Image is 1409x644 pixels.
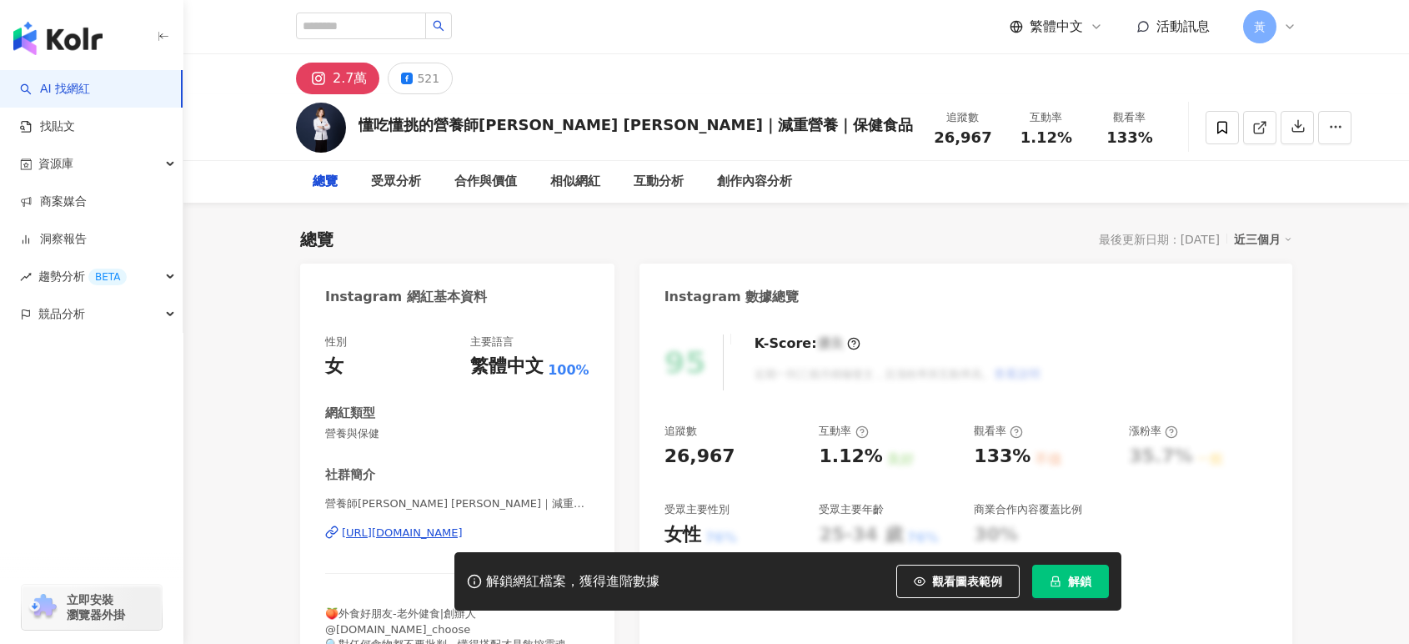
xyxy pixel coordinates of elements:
div: Instagram 數據總覽 [664,288,800,306]
div: 女 [325,354,343,380]
div: 觀看率 [1098,109,1161,126]
a: 商案媒合 [20,194,87,210]
div: 商業合作內容覆蓋比例 [974,502,1082,517]
div: 受眾主要性別 [664,502,730,517]
span: 趨勢分析 [38,258,127,295]
div: 互動率 [819,424,868,439]
a: 找貼文 [20,118,75,135]
div: 互動分析 [634,172,684,192]
div: 女性 [664,522,701,548]
div: 相似網紅 [550,172,600,192]
div: 追蹤數 [931,109,995,126]
button: 521 [388,63,453,94]
div: 觀看率 [974,424,1023,439]
div: 總覽 [300,228,333,251]
span: 133% [1106,129,1153,146]
div: 主要語言 [470,335,514,350]
span: 立即安裝 瀏覽器外掛 [67,592,125,622]
div: 受眾分析 [371,172,421,192]
img: logo [13,22,103,55]
div: 合作與價值 [454,172,517,192]
span: 解鎖 [1068,575,1091,588]
div: 2.7萬 [333,67,367,90]
a: [URL][DOMAIN_NAME] [325,526,589,541]
span: 活動訊息 [1156,18,1210,34]
button: 觀看圖表範例 [896,565,1020,598]
div: 追蹤數 [664,424,697,439]
span: lock [1050,576,1061,587]
a: chrome extension立即安裝 瀏覽器外掛 [22,585,162,630]
span: 1.12% [1020,129,1072,146]
img: chrome extension [27,594,59,621]
div: 懂吃懂挑的營養師[PERSON_NAME] [PERSON_NAME]｜減重營養｜保健食品 [359,114,913,135]
span: 營養與保健 [325,426,589,441]
span: rise [20,271,32,283]
span: 26,967 [934,128,991,146]
div: 近三個月 [1234,229,1292,250]
div: [URL][DOMAIN_NAME] [342,526,463,541]
div: 受眾主要年齡 [819,502,884,517]
div: 繁體中文 [470,354,544,380]
div: 創作內容分析 [717,172,792,192]
span: 繁體中文 [1030,18,1083,36]
span: 營養師[PERSON_NAME] [PERSON_NAME]｜減重營養｜保健食品｜減鹽滷味 | nutritionlife_crystal [325,496,589,511]
span: search [433,20,444,32]
span: 觀看圖表範例 [932,575,1002,588]
div: Instagram 網紅基本資料 [325,288,487,306]
div: 1.12% [819,444,882,470]
div: 漲粉率 [1129,424,1178,439]
div: BETA [88,269,127,285]
a: 洞察報告 [20,231,87,248]
div: 社群簡介 [325,466,375,484]
div: K-Score : [755,335,860,353]
div: 網紅類型 [325,405,375,422]
span: 資源庫 [38,145,73,183]
img: KOL Avatar [296,103,346,153]
button: 解鎖 [1032,565,1109,598]
div: 最後更新日期：[DATE] [1099,233,1220,246]
div: 521 [417,67,439,90]
button: 2.7萬 [296,63,379,94]
div: 26,967 [664,444,735,470]
span: 100% [548,361,589,380]
a: searchAI 找網紅 [20,81,90,98]
span: 黃 [1254,18,1266,36]
div: 互動率 [1015,109,1078,126]
div: 133% [974,444,1030,470]
div: 性別 [325,335,347,350]
div: 總覽 [313,172,338,192]
div: 解鎖網紅檔案，獲得進階數據 [486,573,659,591]
span: 競品分析 [38,295,85,333]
